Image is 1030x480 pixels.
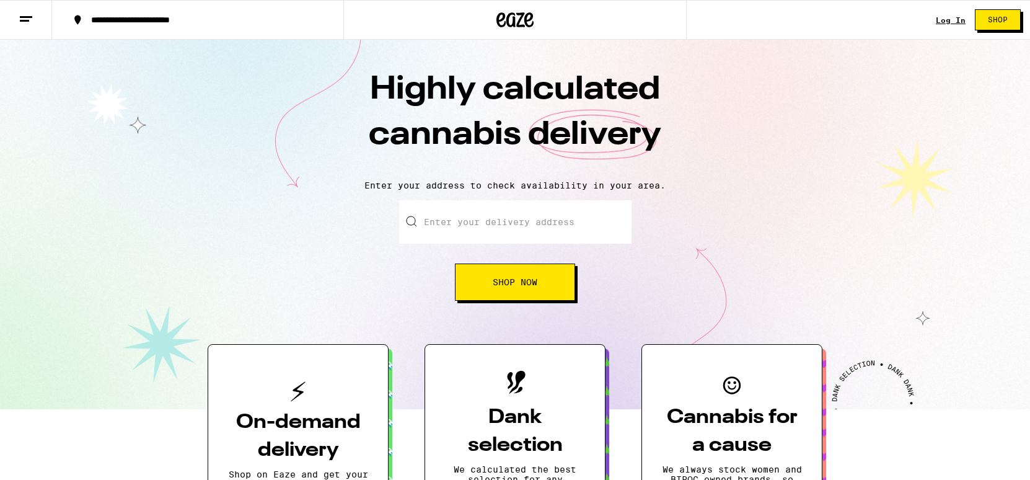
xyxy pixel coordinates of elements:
input: Enter your delivery address [399,200,632,244]
h3: On-demand delivery [228,409,368,464]
button: Shop Now [455,264,575,301]
button: Shop [975,9,1021,30]
div: Log In [936,16,966,24]
h3: Dank selection [445,404,585,460]
p: Enter your address to check availability in your area. [12,180,1018,190]
h1: Highly calculated cannabis delivery [298,68,732,171]
span: Shop Now [493,278,537,287]
h3: Cannabis for a cause [662,404,802,460]
span: Shop [988,16,1008,24]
